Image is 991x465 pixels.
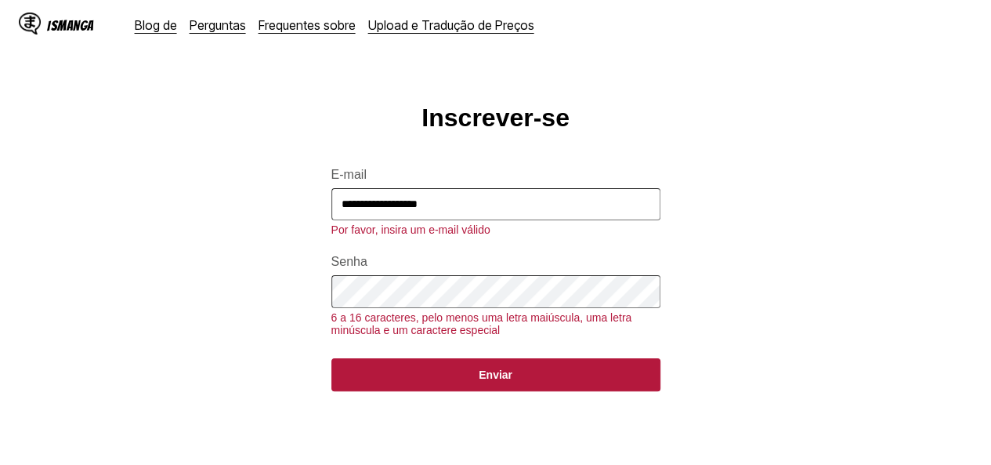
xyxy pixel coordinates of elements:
font: 6 a 16 caracteres, pelo menos uma letra maiúscula, uma letra minúscula e um caractere especial [331,311,632,336]
a: Frequentes sobre [259,17,356,33]
a: Logotipo IsMangaIsManga [19,13,122,38]
img: Logotipo IsManga [19,13,41,35]
font: E-mail [331,168,367,181]
a: Blog de [135,17,177,33]
font: Senha [331,255,367,268]
font: Por favor, insira um e-mail válido [331,223,490,236]
button: Enviar [331,358,660,391]
a: Perguntas [190,17,246,33]
font: Inscrever-se [421,104,570,132]
font: Enviar [479,369,512,381]
a: Upload e Tradução de Preços [368,17,534,33]
font: IsManga [47,18,94,33]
